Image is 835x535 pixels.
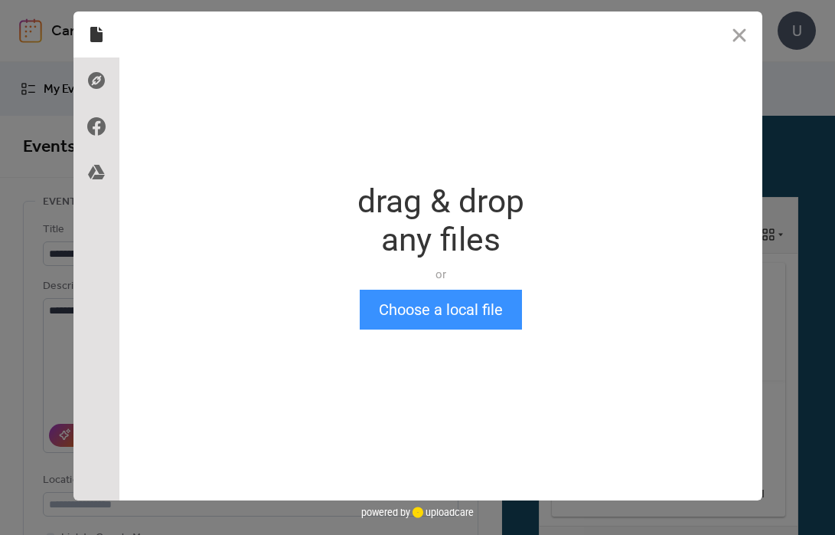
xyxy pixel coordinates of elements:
a: uploadcare [410,507,474,518]
button: Close [716,11,762,57]
div: Facebook [73,103,119,149]
div: Direct Link [73,57,119,103]
div: drag & drop any files [357,182,524,259]
div: powered by [361,501,474,524]
div: Local Files [73,11,119,57]
div: Google Drive [73,149,119,195]
button: Choose a local file [360,290,522,330]
div: or [357,267,524,282]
